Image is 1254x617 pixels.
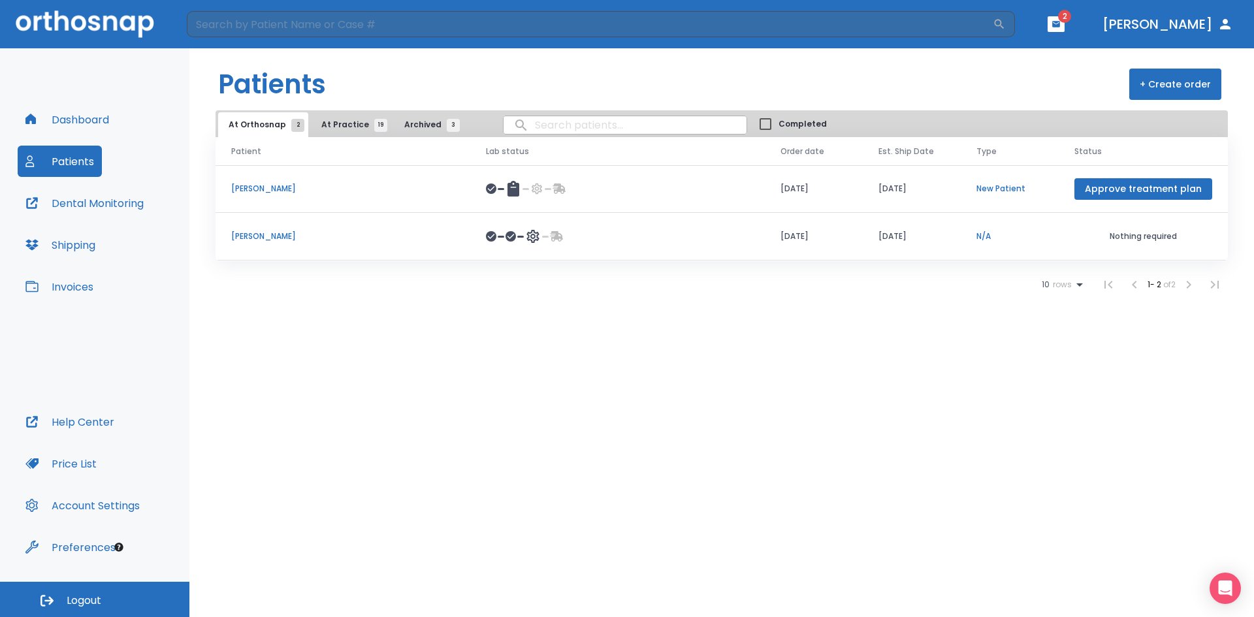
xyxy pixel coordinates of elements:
p: New Patient [976,183,1043,195]
input: Search by Patient Name or Case # [187,11,993,37]
div: Open Intercom Messenger [1210,573,1241,604]
button: Patients [18,146,102,177]
p: Nothing required [1074,230,1212,242]
button: Price List [18,448,104,479]
p: [PERSON_NAME] [231,230,455,242]
p: [PERSON_NAME] [231,183,455,195]
span: 10 [1042,280,1050,289]
span: 2 [291,119,304,132]
h1: Patients [218,65,326,104]
button: Shipping [18,229,103,261]
span: Lab status [486,146,529,157]
div: tabs [218,112,466,137]
button: Account Settings [18,490,148,521]
p: N/A [976,230,1043,242]
span: Type [976,146,997,157]
span: At Practice [321,119,381,131]
div: Tooltip anchor [113,541,125,553]
button: Dashboard [18,104,117,135]
button: Invoices [18,271,101,302]
span: At Orthosnap [229,119,298,131]
button: Dental Monitoring [18,187,152,219]
span: 3 [447,119,460,132]
td: [DATE] [765,213,863,261]
button: Approve treatment plan [1074,178,1212,200]
input: search [504,112,747,138]
span: 1 - 2 [1148,279,1163,290]
button: Help Center [18,406,122,437]
span: Completed [779,118,827,130]
img: Orthosnap [16,10,154,37]
td: [DATE] [863,165,961,213]
span: 19 [374,119,387,132]
span: 2 [1058,10,1071,23]
span: Order date [780,146,824,157]
button: [PERSON_NAME] [1097,12,1238,36]
button: + Create order [1129,69,1221,100]
span: Archived [404,119,453,131]
span: Logout [67,593,101,608]
span: of 2 [1163,279,1176,290]
span: rows [1050,280,1072,289]
td: [DATE] [765,165,863,213]
td: [DATE] [863,213,961,261]
span: Est. Ship Date [878,146,934,157]
button: Preferences [18,531,123,563]
span: Patient [231,146,261,157]
span: Status [1074,146,1102,157]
